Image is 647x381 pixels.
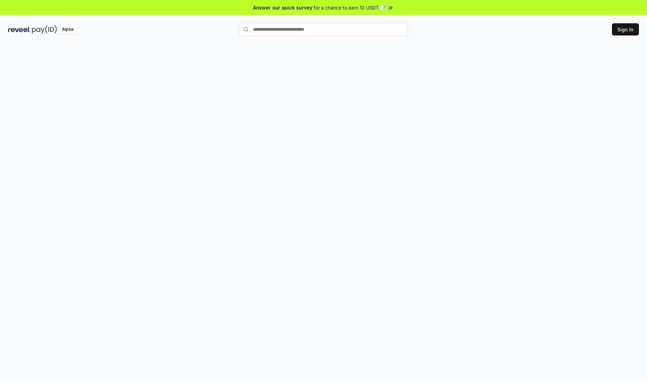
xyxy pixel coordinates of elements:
img: pay_id [32,25,57,34]
span: Answer our quick survey [253,4,312,11]
button: Sign In [612,23,639,35]
div: Alpha [58,25,77,34]
img: reveel_dark [8,25,31,34]
span: for a chance to earn 10 USDT 📝 [314,4,386,11]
